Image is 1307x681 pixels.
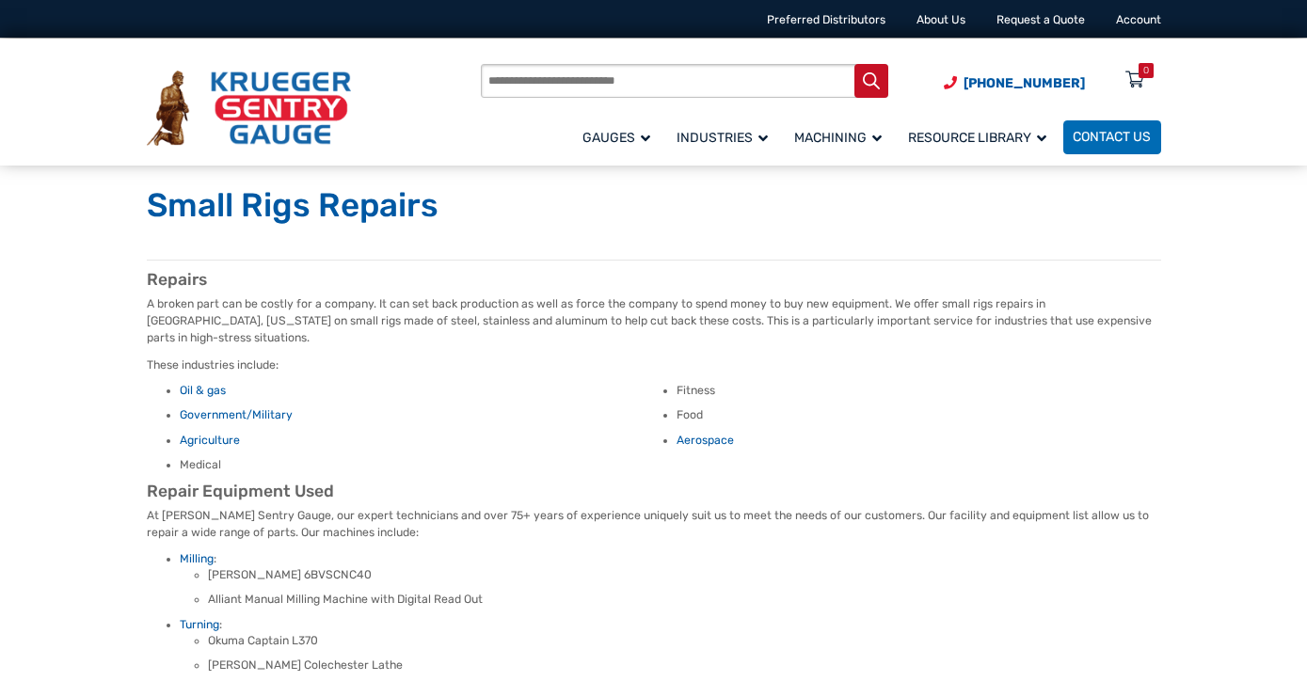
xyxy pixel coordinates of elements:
a: About Us [916,13,965,26]
span: Machining [794,130,882,146]
a: Resource Library [899,118,1063,156]
a: Contact Us [1063,120,1161,154]
a: Turning [180,618,219,631]
li: [PERSON_NAME] 6BVSCNC40 [208,567,1160,584]
a: Gauges [573,118,667,156]
h1: Small Rigs Repairs [147,185,1161,227]
span: [PHONE_NUMBER] [964,75,1085,91]
span: Contact Us [1073,130,1151,146]
img: Krueger Sentry Gauge [147,71,351,146]
a: Phone Number (920) 434-8860 [944,73,1085,93]
a: Milling [180,552,214,565]
a: Agriculture [180,434,240,447]
a: Preferred Distributors [767,13,885,26]
a: Account [1116,13,1161,26]
span: Gauges [582,130,650,146]
a: Request a Quote [996,13,1085,26]
li: : [180,551,1161,609]
p: A broken part can be costly for a company. It can set back production as well as force the compan... [147,295,1161,347]
span: Industries [677,130,768,146]
h2: Repair Equipment Used [147,482,1161,502]
li: [PERSON_NAME] Colechester Lathe [208,657,1160,674]
li: Medical [180,457,664,474]
a: Aerospace [677,434,734,447]
p: These industries include: [147,356,1161,373]
a: Machining [785,118,899,156]
a: Oil & gas [180,384,226,397]
div: 0 [1143,63,1149,78]
li: Fitness [677,383,1161,400]
p: At [PERSON_NAME] Sentry Gauge, our expert technicians and over 75+ years of experience uniquely s... [147,507,1161,542]
a: Industries [667,118,785,156]
li: Alliant Manual Milling Machine with Digital Read Out [208,592,1160,609]
li: Food [677,407,1161,424]
span: Resource Library [908,130,1046,146]
a: Government/Military [180,408,293,421]
li: Okuma Captain L370 [208,633,1160,650]
h2: Repairs [147,270,1161,291]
